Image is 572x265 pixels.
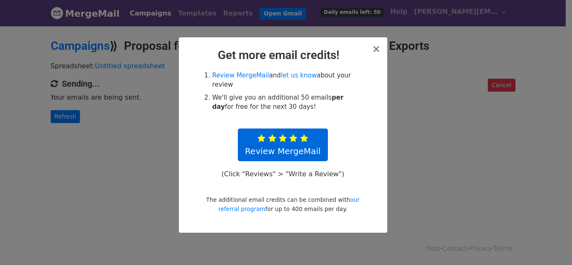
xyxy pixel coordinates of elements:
[372,43,380,55] span: ×
[212,94,343,111] strong: per day
[206,196,359,212] small: The additional email credits can be combined with for up to 400 emails per day.
[530,225,572,265] iframe: Chat Widget
[372,44,380,54] button: Close
[281,72,317,79] a: let us know
[238,129,328,161] a: Review MergeMail
[212,93,363,112] li: We'll give you an additional 50 emails for free for the next 30 days!
[217,170,348,178] p: (Click "Reviews" > "Write a Review")
[212,72,269,79] a: Review MergeMail
[218,196,359,212] a: our referral program
[212,71,363,90] li: and about your review
[186,48,381,62] h2: Get more email credits!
